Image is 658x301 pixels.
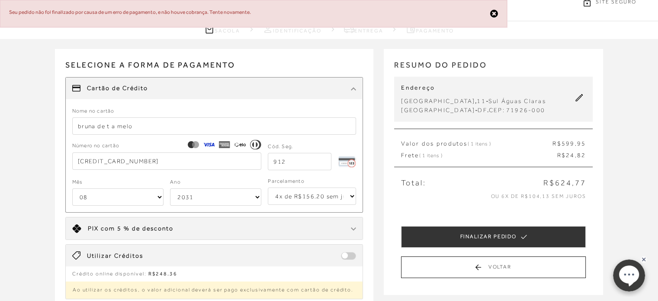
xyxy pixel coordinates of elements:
span: CEP: [489,107,505,113]
input: 000 [268,153,331,170]
span: Total: [401,178,426,188]
span: Frete [401,151,442,160]
span: ,95 [575,140,586,147]
a: Sacola [204,24,240,35]
span: [GEOGRAPHIC_DATA] [401,97,475,104]
span: R$248.36 [148,271,177,277]
label: Mês [72,178,83,186]
img: chevron [351,227,356,231]
label: Cód. Seg. [268,142,293,151]
span: com 5 % de desconto [101,225,173,232]
a: Identificação [263,24,321,35]
span: ou 6x de R$104,13 sem juros [491,193,586,199]
span: ( 1 itens ) [468,141,491,147]
span: R$ [552,140,561,147]
span: 71926-000 [506,107,545,113]
span: DF [478,107,487,113]
label: Nome no cartão [72,107,115,115]
span: 11 [477,97,485,104]
span: Selecione a forma de pagamento [65,59,363,77]
div: , - [401,97,546,106]
span: ( 1 itens ) [419,152,442,159]
span: Crédito online disponível: [72,271,147,277]
span: 599 [562,140,575,147]
button: FINALIZAR PEDIDO [401,226,586,248]
span: Valor dos produtos [401,139,491,148]
a: Entrega [344,24,383,35]
a: Pagamento [405,24,453,35]
span: ,82 [575,152,586,159]
span: 24 [566,152,575,159]
span: Número no cartão [72,142,119,150]
input: Ex. João S Silva [72,117,356,135]
label: Ano [170,178,181,186]
button: Voltar [401,256,586,278]
span: Utilizar Créditos [87,252,143,260]
p: Ao utilizar os créditos, o valor adicional deverá ser pago exclusivamente com cartão de crédito. [66,282,363,299]
span: R$624,77 [543,178,586,188]
label: Parcelamento [268,177,304,185]
h2: RESUMO DO PEDIDO [394,59,593,77]
span: R$ [557,152,566,159]
img: chevron [351,87,356,91]
div: - . [401,106,546,115]
span: Cartão de Crédito [87,84,148,93]
span: [GEOGRAPHIC_DATA] [401,107,475,113]
input: 0000 0000 0000 0000 [72,152,262,170]
span: PIX [88,225,99,232]
p: Endereço [401,84,546,92]
div: Seu pedido não foi finalizado por causa de um erro de pagamento, e não houve cobrança. Tente nova... [9,9,498,18]
span: Sul Águas Claras [488,97,546,104]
